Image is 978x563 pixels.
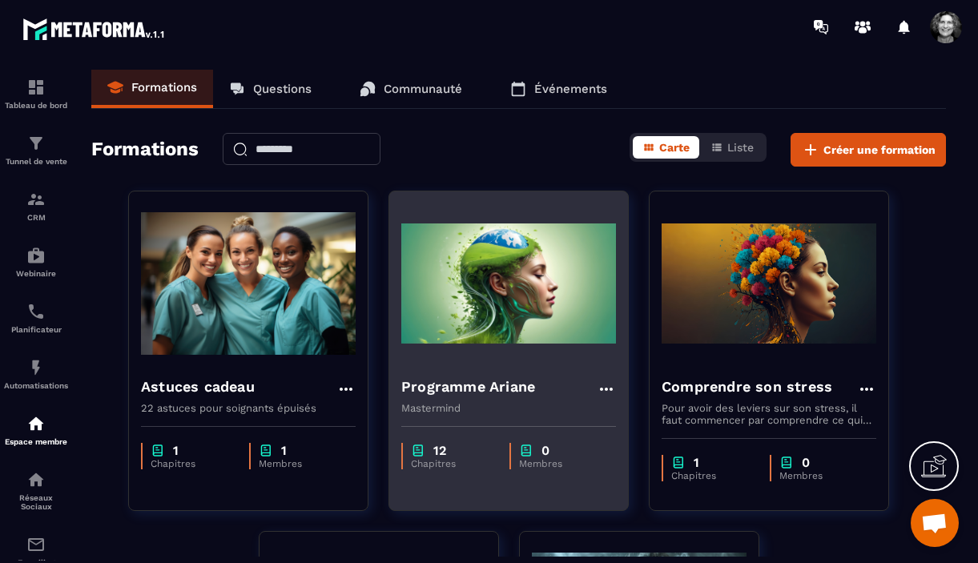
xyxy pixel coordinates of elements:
p: Automatisations [4,381,68,390]
img: automations [26,246,46,265]
a: Formations [91,70,213,108]
span: Liste [727,141,754,154]
p: CRM [4,213,68,222]
p: Webinaire [4,269,68,278]
p: Membres [259,458,340,469]
p: 22 astuces pour soignants épuisés [141,402,356,414]
a: formation-backgroundAstuces cadeau22 astuces pour soignants épuiséschapter1Chapitreschapter1Membres [128,191,388,531]
p: Questions [253,82,312,96]
p: Chapitres [411,458,493,469]
p: 0 [541,443,549,458]
a: Événements [494,70,623,108]
p: Chapitres [151,458,233,469]
img: automations [26,414,46,433]
h2: Formations [91,133,199,167]
h4: Programme Ariane [401,376,535,398]
img: formation [26,190,46,209]
img: formation-background [141,203,356,364]
p: Réseaux Sociaux [4,493,68,511]
p: Chapitres [671,470,754,481]
p: Formations [131,80,197,95]
p: 1 [281,443,287,458]
p: Événements [534,82,607,96]
p: Communauté [384,82,462,96]
a: social-networksocial-networkRéseaux Sociaux [4,458,68,523]
h4: Comprendre son stress [662,376,832,398]
button: Liste [701,136,763,159]
p: Espace membre [4,437,68,446]
img: formation-background [401,203,616,364]
a: schedulerschedulerPlanificateur [4,290,68,346]
p: 0 [802,455,810,470]
img: chapter [259,443,273,458]
a: automationsautomationsWebinaire [4,234,68,290]
img: email [26,535,46,554]
img: chapter [779,455,794,470]
img: chapter [671,455,686,470]
p: Membres [779,470,860,481]
button: Créer une formation [791,133,946,167]
p: 1 [694,455,699,470]
a: Ouvrir le chat [911,499,959,547]
a: automationsautomationsEspace membre [4,402,68,458]
a: Questions [213,70,328,108]
p: 1 [173,443,179,458]
p: Planificateur [4,325,68,334]
span: Créer une formation [823,142,936,158]
a: Communauté [344,70,478,108]
p: Pour avoir des leviers sur son stress, il faut commencer par comprendre ce qui se passe. [662,402,876,426]
img: social-network [26,470,46,489]
button: Carte [633,136,699,159]
a: formationformationTunnel de vente [4,122,68,178]
img: chapter [411,443,425,458]
p: Membres [519,458,600,469]
span: Carte [659,141,690,154]
h4: Astuces cadeau [141,376,255,398]
img: automations [26,358,46,377]
a: automationsautomationsAutomatisations [4,346,68,402]
img: formation-background [662,203,876,364]
a: formationformationCRM [4,178,68,234]
img: scheduler [26,302,46,321]
a: formation-backgroundProgramme ArianeMastermindchapter12Chapitreschapter0Membres [388,191,649,531]
a: formationformationTableau de bord [4,66,68,122]
img: formation [26,134,46,153]
p: Mastermind [401,402,616,414]
a: formation-backgroundComprendre son stressPour avoir des leviers sur son stress, il faut commencer... [649,191,909,531]
p: Tunnel de vente [4,157,68,166]
p: Tableau de bord [4,101,68,110]
img: formation [26,78,46,97]
img: chapter [519,443,533,458]
p: 12 [433,443,446,458]
img: chapter [151,443,165,458]
img: logo [22,14,167,43]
